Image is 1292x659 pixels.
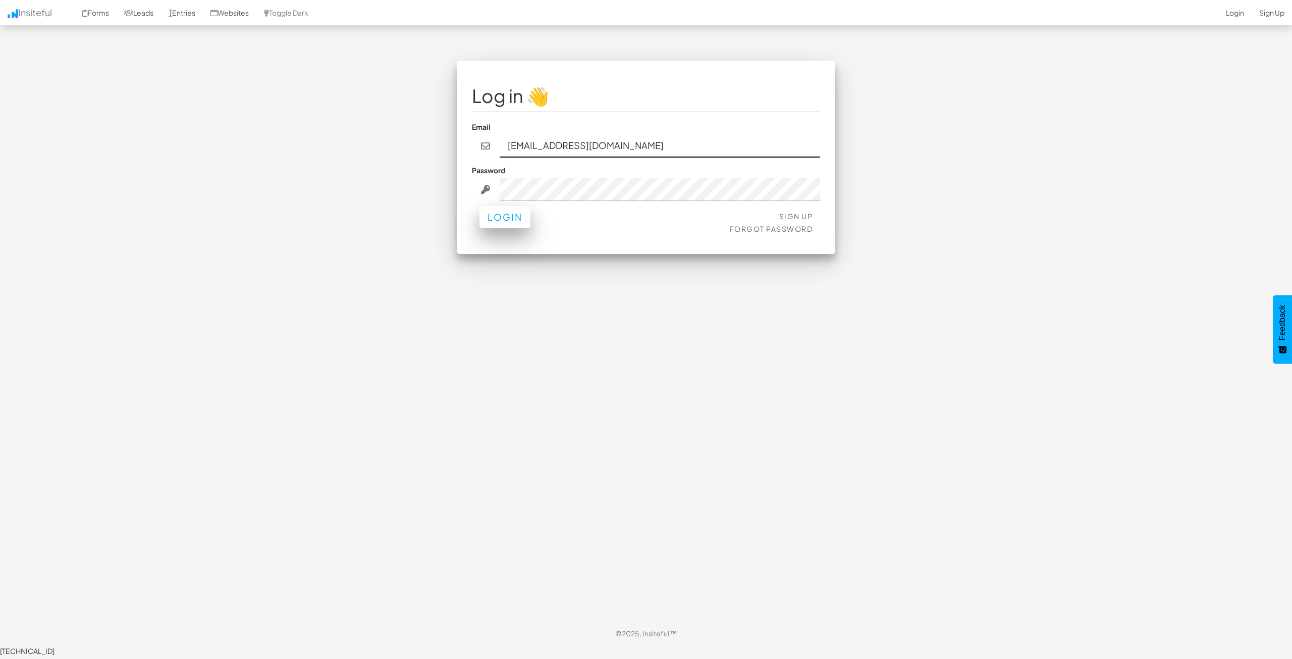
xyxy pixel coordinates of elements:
label: Email [472,122,491,132]
a: Sign Up [779,212,813,221]
a: Forgot Password [730,224,813,233]
input: john@doe.com [500,134,821,158]
h1: Log in 👋 [472,86,820,106]
label: Password [472,165,505,175]
button: Feedback - Show survey [1273,295,1292,364]
button: Login [479,206,530,228]
span: Feedback [1278,305,1287,340]
img: icon.png [8,9,18,18]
